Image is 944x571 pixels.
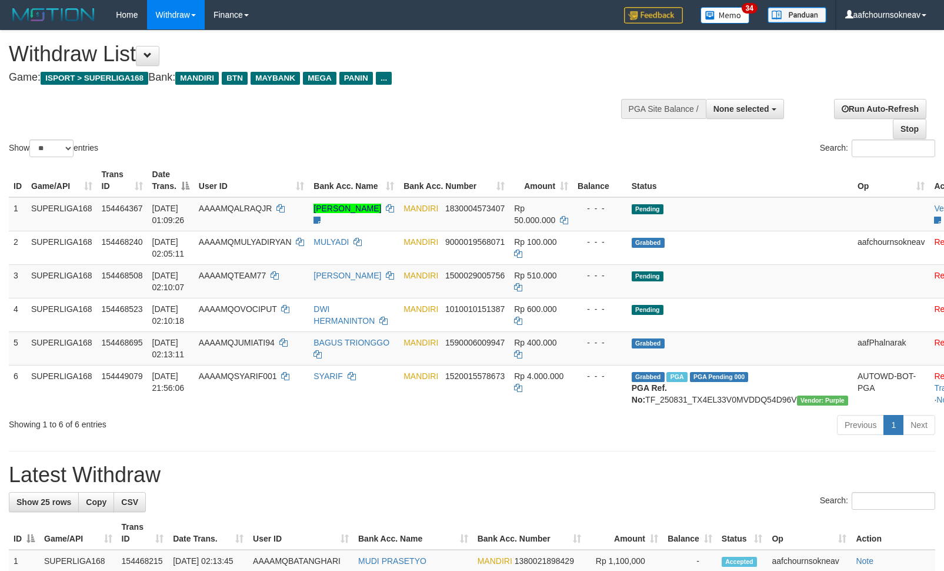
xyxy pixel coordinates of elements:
a: [PERSON_NAME] [313,204,381,213]
span: Pending [632,271,663,281]
a: Previous [837,415,884,435]
th: Trans ID: activate to sort column ascending [117,516,169,550]
span: MAYBANK [251,72,300,85]
a: Note [856,556,873,566]
span: BTN [222,72,248,85]
span: ... [376,72,392,85]
a: 1 [883,415,903,435]
span: AAAAMQMULYADIRYAN [199,237,292,247]
span: MANDIRI [478,556,512,566]
div: - - - [578,303,622,315]
span: [DATE] 01:09:26 [152,204,185,225]
div: - - - [578,270,622,281]
span: 154468695 [102,338,143,347]
img: Button%20Memo.svg [701,7,750,24]
span: AAAAMQTEAM77 [199,271,266,280]
span: MANDIRI [403,237,438,247]
a: MUDI PRASETYO [358,556,426,566]
th: Action [851,516,935,550]
th: Bank Acc. Name: activate to sort column ascending [353,516,473,550]
span: AAAAMQJUMIATI94 [199,338,275,347]
th: Bank Acc. Number: activate to sort column ascending [473,516,586,550]
th: ID: activate to sort column descending [9,516,39,550]
td: SUPERLIGA168 [26,298,97,331]
input: Search: [852,492,935,510]
a: DWI HERMANINTON [313,304,375,326]
input: Search: [852,140,935,157]
span: Copy 1830004573407 to clipboard [445,204,505,213]
td: TF_250831_TX4EL33V0MVDDQ54D96V [627,365,853,410]
a: Stop [893,119,926,139]
img: panduan.png [768,7,826,23]
span: PGA Pending [690,372,749,382]
span: Copy 1500029005756 to clipboard [445,271,505,280]
span: AAAAMQALRAQJR [199,204,272,213]
a: BAGUS TRIONGGO [313,338,389,347]
th: Amount: activate to sort column ascending [586,516,663,550]
td: 1 [9,197,26,231]
span: Copy 9000019568071 to clipboard [445,237,505,247]
span: MANDIRI [403,371,438,381]
div: - - - [578,202,622,214]
a: Run Auto-Refresh [834,99,926,119]
td: AUTOWD-BOT-PGA [853,365,929,410]
b: PGA Ref. No: [632,383,667,404]
img: MOTION_logo.png [9,6,98,24]
span: None selected [713,104,769,114]
a: CSV [114,492,146,512]
a: MULYADI [313,237,349,247]
span: MANDIRI [403,204,438,213]
label: Search: [820,140,935,157]
span: 154464367 [102,204,143,213]
span: [DATE] 21:56:06 [152,371,185,393]
span: MANDIRI [403,304,438,314]
td: 5 [9,331,26,365]
label: Search: [820,492,935,510]
span: Vendor URL: https://trx4.1velocity.biz [797,396,848,406]
span: Rp 600.000 [514,304,556,314]
span: [DATE] 02:13:11 [152,338,185,359]
span: [DATE] 02:10:18 [152,304,185,326]
span: Rp 100.000 [514,237,556,247]
a: [PERSON_NAME] [313,271,381,280]
span: PANIN [339,72,373,85]
h1: Latest Withdraw [9,463,935,487]
a: Show 25 rows [9,492,79,512]
h1: Withdraw List [9,42,618,66]
span: Rp 50.000.000 [514,204,555,225]
th: Game/API: activate to sort column ascending [26,164,97,197]
td: SUPERLIGA168 [26,197,97,231]
div: - - - [578,370,622,382]
th: Bank Acc. Number: activate to sort column ascending [399,164,509,197]
span: Marked by aafchoeunmanni [666,372,687,382]
label: Show entries [9,140,98,157]
span: Rp 4.000.000 [514,371,563,381]
th: Balance [573,164,627,197]
span: MEGA [303,72,336,85]
th: Game/API: activate to sort column ascending [39,516,117,550]
th: ID [9,164,26,197]
span: Copy [86,497,106,507]
span: Copy 1590006009947 to clipboard [445,338,505,347]
span: Rp 510.000 [514,271,556,280]
span: ISPORT > SUPERLIGA168 [41,72,148,85]
td: aafPhalnarak [853,331,929,365]
th: User ID: activate to sort column ascending [194,164,309,197]
span: MANDIRI [403,338,438,347]
td: 2 [9,231,26,264]
span: Show 25 rows [16,497,71,507]
span: MANDIRI [403,271,438,280]
span: 154468508 [102,271,143,280]
th: Bank Acc. Name: activate to sort column ascending [309,164,399,197]
span: MANDIRI [175,72,219,85]
span: Pending [632,305,663,315]
a: Next [903,415,935,435]
select: Showentries [29,140,74,157]
th: Balance: activate to sort column ascending [663,516,717,550]
span: AAAAMQSYARIF001 [199,371,277,381]
a: Copy [78,492,114,512]
button: None selected [706,99,784,119]
td: 3 [9,264,26,298]
div: - - - [578,236,622,248]
td: 4 [9,298,26,331]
